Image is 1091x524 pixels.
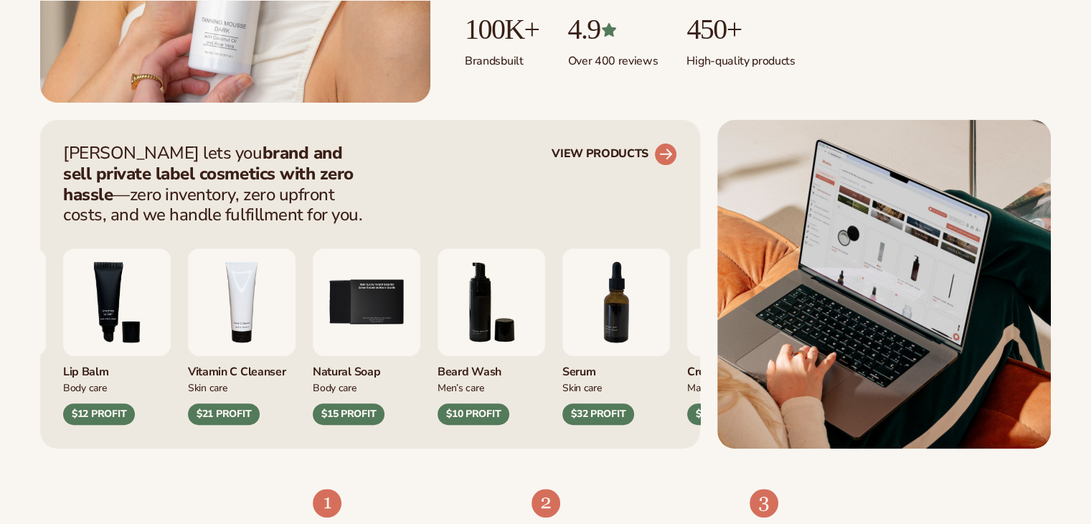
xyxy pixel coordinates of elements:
img: Shopify Image 7 [313,489,341,518]
div: 8 / 9 [687,248,795,425]
div: Beard Wash [438,356,545,380]
div: Natural Soap [313,356,420,380]
img: Shopify Image 8 [532,489,560,518]
div: 3 / 9 [63,248,171,425]
div: $15 PROFIT [313,403,384,425]
div: Serum [562,356,670,380]
div: $14 PROFIT [687,403,759,425]
div: Vitamin C Cleanser [188,356,296,380]
div: 5 / 9 [313,248,420,425]
div: Makeup [687,380,795,395]
p: High-quality products [686,45,795,69]
img: Shopify Image 5 [717,120,1051,449]
div: 7 / 9 [562,248,670,425]
div: $10 PROFIT [438,403,509,425]
p: 450+ [686,14,795,45]
div: Body Care [313,380,420,395]
img: Vitamin c cleanser. [188,248,296,356]
img: Collagen and retinol serum. [562,248,670,356]
div: $21 PROFIT [188,403,260,425]
div: $12 PROFIT [63,403,135,425]
div: $32 PROFIT [562,403,634,425]
div: Lip Balm [63,356,171,380]
img: Nature bar of soap. [313,248,420,356]
strong: brand and sell private label cosmetics with zero hassle [63,141,354,206]
p: 100K+ [465,14,539,45]
p: Brands built [465,45,539,69]
img: Smoothing lip balm. [63,248,171,356]
p: [PERSON_NAME] lets you —zero inventory, zero upfront costs, and we handle fulfillment for you. [63,143,372,225]
img: Luxury cream lipstick. [687,248,795,356]
div: Skin Care [562,380,670,395]
p: Over 400 reviews [567,45,658,69]
img: Foaming beard wash. [438,248,545,356]
div: 6 / 9 [438,248,545,425]
p: 4.9 [567,14,658,45]
div: Men’s Care [438,380,545,395]
div: Cream Lipstick [687,356,795,380]
div: Skin Care [188,380,296,395]
div: 4 / 9 [188,248,296,425]
a: VIEW PRODUCTS [552,143,677,166]
img: Shopify Image 9 [750,489,778,518]
div: Body Care [63,380,171,395]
